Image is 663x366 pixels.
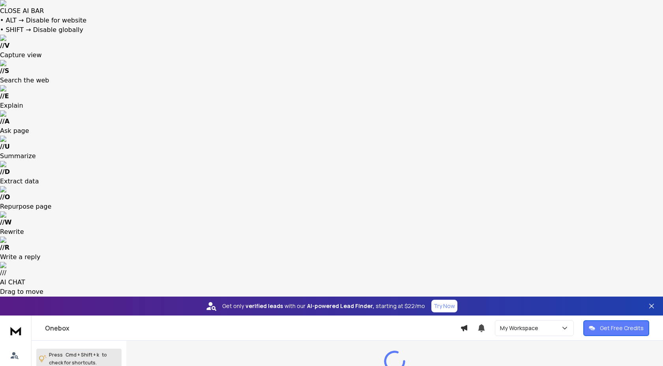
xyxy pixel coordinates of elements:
[45,323,460,333] h1: Onebox
[222,302,425,310] p: Get only with our starting at $22/mo
[600,324,644,332] p: Get Free Credits
[583,320,649,336] button: Get Free Credits
[8,323,24,338] img: logo
[307,302,374,310] strong: AI-powered Lead Finder,
[500,324,541,332] p: My Workspace
[431,300,457,312] button: Try Now
[245,302,283,310] strong: verified leads
[434,302,455,310] p: Try Now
